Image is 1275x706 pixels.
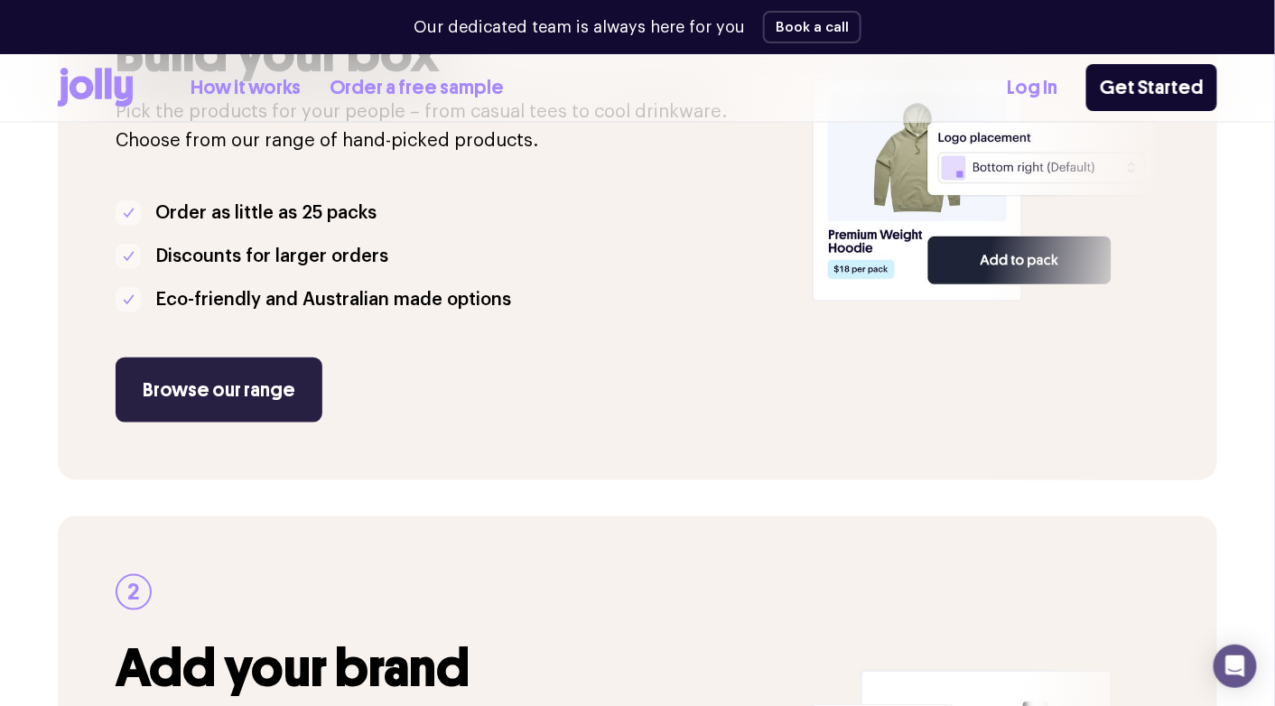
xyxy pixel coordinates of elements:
a: Get Started [1086,64,1217,111]
p: Order as little as 25 packs [155,199,377,228]
p: Discounts for larger orders [155,242,388,271]
a: Order a free sample [330,73,504,103]
div: Open Intercom Messenger [1214,645,1257,688]
a: Browse our range [116,358,322,423]
div: 2 [116,574,152,610]
p: Eco-friendly and Australian made options [155,285,511,314]
button: Book a call [763,11,861,43]
a: Log In [1007,73,1057,103]
p: Pick the products for your people – from casual tees to cool drinkware. Choose from our range of ... [116,98,791,155]
a: How it works [191,73,301,103]
p: Our dedicated team is always here for you [414,15,745,40]
h3: Add your brand [116,639,791,699]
